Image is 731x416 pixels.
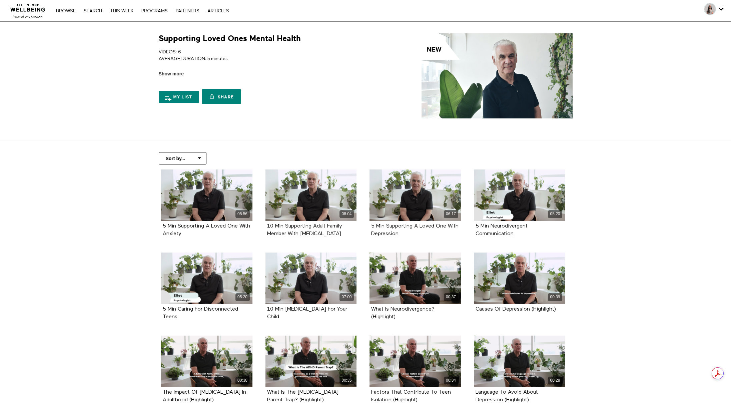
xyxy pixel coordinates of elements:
[267,307,347,319] a: 10 Min [MEDICAL_DATA] For Your Child
[339,210,354,218] div: 08:04
[476,307,556,312] a: Causes Of Depression (Highlight)
[474,336,565,387] a: Language To Avoid About Depression (Highlight) 00:28
[161,253,252,304] a: 5 Min Caring For Disconnected Teens 05:20
[163,390,246,403] strong: The Impact Of ADHD In Adulthood (Highlight)
[444,293,458,301] div: 00:37
[476,224,528,236] a: 5 Min Neurodivergent Communication
[548,293,562,301] div: 00:39
[159,70,184,77] span: Show more
[474,253,565,304] a: Causes Of Depression (Highlight) 00:39
[161,169,252,221] a: 5 Min Supporting A Loved One With Anxiety 05:56
[370,336,461,387] a: Factors That Contribute To Teen Isolation (Highlight) 00:34
[370,169,461,221] a: 5 Min Supporting A Loved One With Depression 06:17
[138,9,171,13] a: PROGRAMS
[422,33,573,118] img: Supporting Loved Ones Mental Health
[163,224,250,236] a: 5 Min Supporting A Loved One With Anxiety
[163,390,246,402] a: The Impact Of [MEDICAL_DATA] In Adulthood (Highlight)
[371,390,451,402] a: Factors That Contribute To Teen Isolation (Highlight)
[267,224,342,236] a: 10 Min Supporting Adult Family Member With [MEDICAL_DATA]
[474,169,565,221] a: 5 Min Neurodivergent Communication 05:20
[476,307,556,312] strong: Causes Of Depression (Highlight)
[370,253,461,304] a: What Is Neurodivergence? (Highlight) 00:37
[107,9,137,13] a: THIS WEEK
[265,336,357,387] a: What Is The ADHD Parent Trap? (Highlight) 00:35
[163,307,238,319] a: 5 Min Caring For Disconnected Teens
[265,253,357,304] a: 10 Min Psychological Testing For Your Child 07:00
[476,390,538,402] a: Language To Avoid About Depression (Highlight)
[204,9,232,13] a: ARTICLES
[159,91,199,103] button: My list
[265,169,357,221] a: 10 Min Supporting Adult Family Member With ADHD 08:04
[371,224,459,236] a: 5 Min Supporting A Loved One With Depression
[267,390,338,402] a: What Is The [MEDICAL_DATA] Parent Trap? (Highlight)
[202,89,241,104] a: Share
[159,49,363,62] p: VIDEOS: 6 AVERAGE DURATION: 5 minutes
[161,336,252,387] a: The Impact Of ADHD In Adulthood (Highlight) 00:38
[548,377,562,384] div: 00:28
[53,9,79,13] a: Browse
[159,33,301,44] h1: Supporting Loved Ones Mental Health
[444,377,458,384] div: 00:34
[339,293,354,301] div: 07:00
[235,210,250,218] div: 05:56
[235,293,250,301] div: 05:20
[371,307,435,319] a: What Is Neurodivergence? (Highlight)
[267,390,338,403] strong: What Is The ADHD Parent Trap? (Highlight)
[339,377,354,384] div: 00:35
[235,377,250,384] div: 00:38
[53,7,232,14] nav: Primary
[80,9,105,13] a: Search
[267,224,342,237] strong: 10 Min Supporting Adult Family Member With ADHD
[172,9,203,13] a: PARTNERS
[444,210,458,218] div: 06:17
[548,210,562,218] div: 05:20
[267,307,347,320] strong: 10 Min Psychological Testing For Your Child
